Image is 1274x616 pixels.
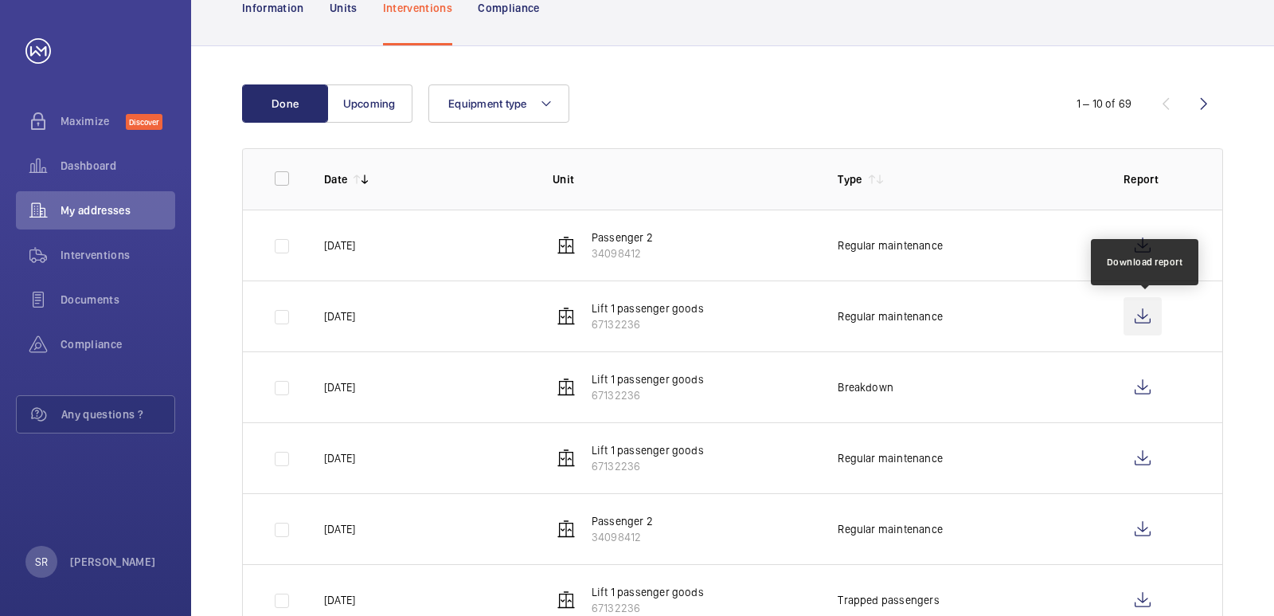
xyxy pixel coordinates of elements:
div: 1 – 10 of 69 [1077,96,1131,112]
p: Regular maintenance [838,308,942,324]
p: [DATE] [324,379,355,395]
img: elevator.svg [557,236,576,255]
p: 67132236 [592,387,704,403]
p: [PERSON_NAME] [70,554,156,570]
img: elevator.svg [557,520,576,539]
p: Unit [553,171,813,187]
p: Lift 1 passenger goods [592,584,704,600]
span: Documents [61,292,175,308]
img: elevator.svg [557,449,576,468]
p: Regular maintenance [838,237,942,253]
p: [DATE] [324,521,355,537]
p: [DATE] [324,450,355,466]
p: Passenger 2 [592,513,653,529]
button: Equipment type [428,84,569,123]
p: 34098412 [592,529,653,545]
span: Maximize [61,113,126,129]
p: Passenger 2 [592,230,653,245]
span: Discover [126,114,162,130]
span: Equipment type [448,97,527,110]
span: Interventions [61,247,175,263]
span: Dashboard [61,158,175,174]
img: elevator.svg [557,590,576,610]
p: 67132236 [592,600,704,616]
p: Type [838,171,862,187]
p: 67132236 [592,316,704,332]
button: Upcoming [326,84,412,123]
p: Lift 1 passenger goods [592,371,704,387]
img: elevator.svg [557,378,576,397]
span: Any questions ? [61,406,174,422]
p: SR [35,554,48,570]
p: Lift 1 passenger goods [592,442,704,458]
p: Breakdown [838,379,893,395]
p: 34098412 [592,245,653,261]
img: elevator.svg [557,307,576,326]
p: Trapped passengers [838,592,939,608]
p: Report [1124,171,1190,187]
p: 67132236 [592,458,704,474]
p: [DATE] [324,237,355,253]
span: My addresses [61,202,175,218]
button: Done [242,84,328,123]
p: Regular maintenance [838,450,942,466]
p: Regular maintenance [838,521,942,537]
p: [DATE] [324,308,355,324]
p: Lift 1 passenger goods [592,300,704,316]
p: [DATE] [324,592,355,608]
div: Download report [1107,255,1183,269]
p: Date [324,171,347,187]
span: Compliance [61,336,175,352]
